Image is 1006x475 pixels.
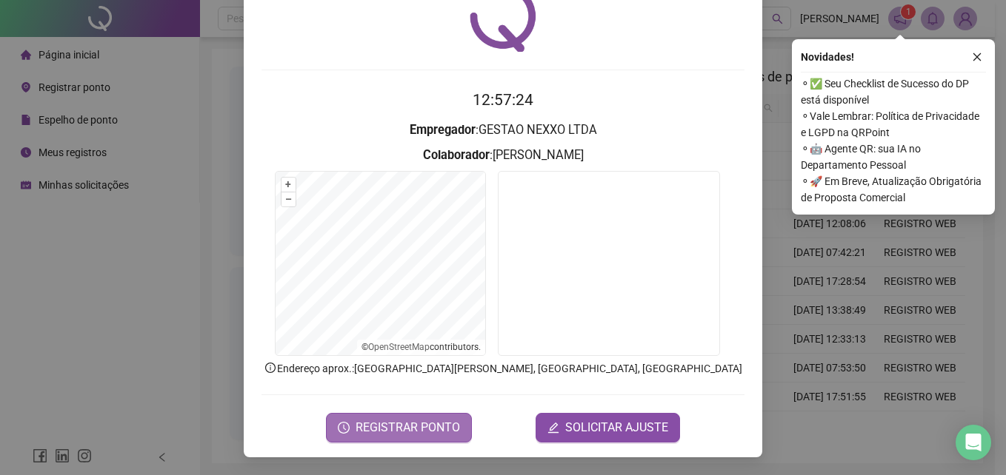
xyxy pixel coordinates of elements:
[801,75,986,108] span: ⚬ ✅ Seu Checklist de Sucesso do DP está disponível
[326,413,472,442] button: REGISTRAR PONTO
[264,361,277,374] span: info-circle
[801,108,986,141] span: ⚬ Vale Lembrar: Política de Privacidade e LGPD na QRPoint
[356,419,460,437] span: REGISTRAR PONTO
[801,173,986,206] span: ⚬ 🚀 Em Breve, Atualização Obrigatória de Proposta Comercial
[262,146,744,165] h3: : [PERSON_NAME]
[410,123,476,137] strong: Empregador
[473,91,533,109] time: 12:57:24
[282,178,296,192] button: +
[801,141,986,173] span: ⚬ 🤖 Agente QR: sua IA no Departamento Pessoal
[282,192,296,206] button: –
[362,342,481,352] li: © contributors.
[262,360,744,377] p: Endereço aprox. : [GEOGRAPHIC_DATA][PERSON_NAME], [GEOGRAPHIC_DATA], [GEOGRAPHIC_DATA]
[547,422,559,434] span: edit
[956,425,991,460] div: Open Intercom Messenger
[536,413,680,442] button: editSOLICITAR AJUSTE
[423,148,490,162] strong: Colaborador
[338,422,350,434] span: clock-circle
[368,342,430,352] a: OpenStreetMap
[262,121,744,140] h3: : GESTAO NEXXO LTDA
[801,49,854,65] span: Novidades !
[565,419,668,437] span: SOLICITAR AJUSTE
[972,52,982,62] span: close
